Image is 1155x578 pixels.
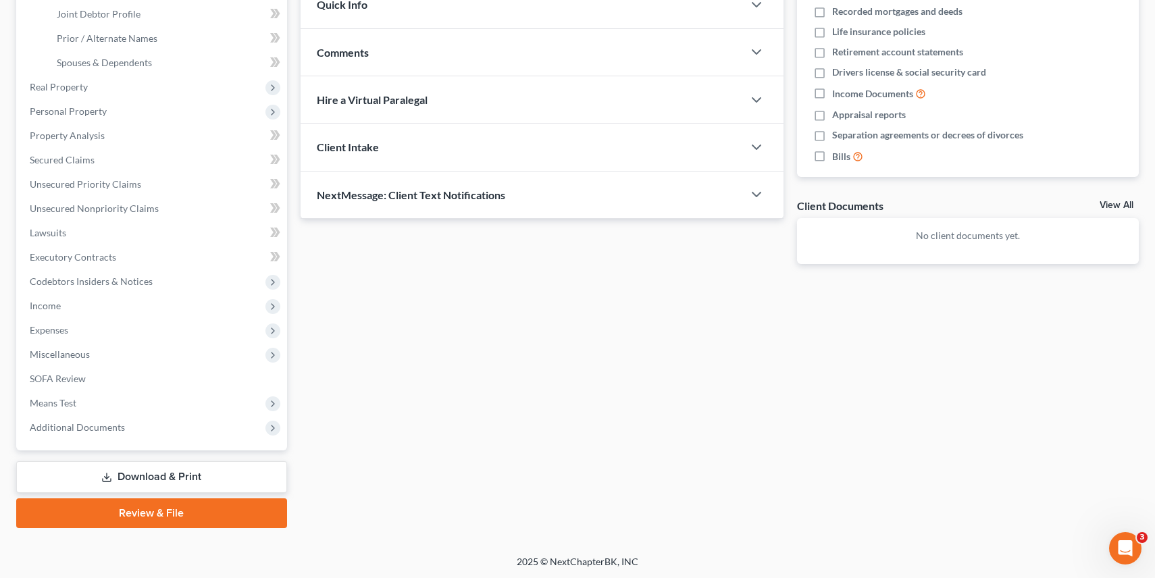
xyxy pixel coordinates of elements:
a: Spouses & Dependents [46,51,287,75]
span: Expenses [30,324,68,336]
a: Property Analysis [19,124,287,148]
span: 3 [1137,532,1148,543]
a: Executory Contracts [19,245,287,269]
span: Drivers license & social security card [832,65,986,79]
span: Recorded mortgages and deeds [832,5,962,18]
span: Secured Claims [30,154,95,165]
span: Property Analysis [30,130,105,141]
span: Income Documents [832,87,913,101]
span: Codebtors Insiders & Notices [30,275,153,287]
span: Income [30,300,61,311]
a: Download & Print [16,461,287,493]
span: Comments [317,46,369,59]
span: SOFA Review [30,373,86,384]
span: Executory Contracts [30,251,116,263]
p: No client documents yet. [808,229,1128,242]
span: Prior / Alternate Names [57,32,157,44]
a: Unsecured Nonpriority Claims [19,196,287,221]
a: Review & File [16,498,287,528]
a: SOFA Review [19,367,287,391]
a: Prior / Alternate Names [46,26,287,51]
span: Additional Documents [30,421,125,433]
div: Client Documents [797,199,883,213]
a: Secured Claims [19,148,287,172]
span: Means Test [30,397,76,409]
span: Appraisal reports [832,108,906,122]
a: Lawsuits [19,221,287,245]
span: NextMessage: Client Text Notifications [317,188,505,201]
span: Miscellaneous [30,348,90,360]
span: Real Property [30,81,88,93]
span: Bills [832,150,850,163]
span: Hire a Virtual Paralegal [317,93,428,106]
span: Spouses & Dependents [57,57,152,68]
a: Joint Debtor Profile [46,2,287,26]
span: Unsecured Nonpriority Claims [30,203,159,214]
span: Life insurance policies [832,25,925,38]
iframe: Intercom live chat [1109,532,1141,564]
span: Personal Property [30,105,107,117]
span: Separation agreements or decrees of divorces [832,128,1023,142]
span: Unsecured Priority Claims [30,178,141,190]
span: Joint Debtor Profile [57,8,140,20]
span: Client Intake [317,140,379,153]
a: Unsecured Priority Claims [19,172,287,196]
span: Retirement account statements [832,45,963,59]
span: Lawsuits [30,227,66,238]
a: View All [1100,201,1133,210]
